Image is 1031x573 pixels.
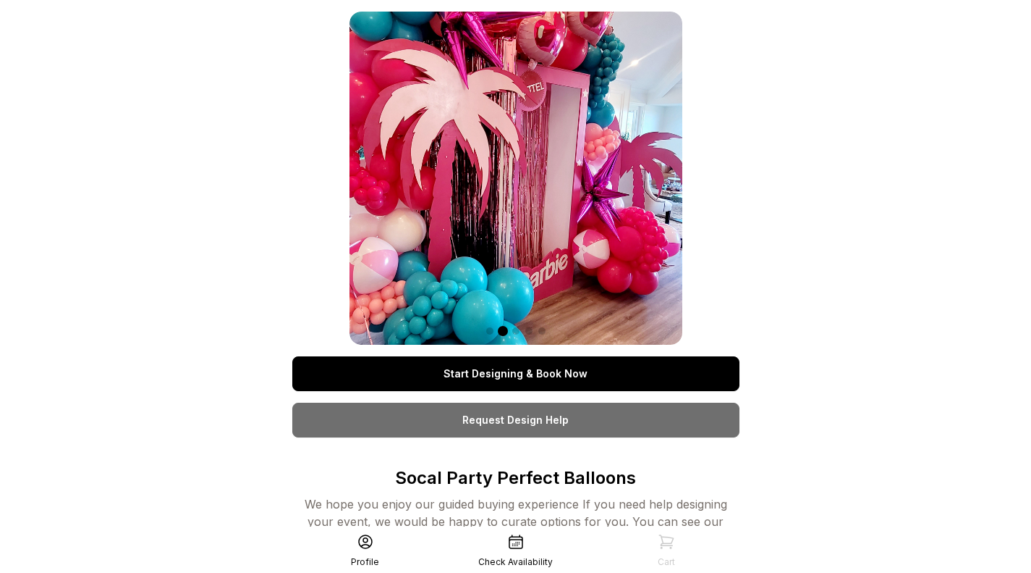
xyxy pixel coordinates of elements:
div: We hope you enjoy our guided buying experience If you need help designing your event, we would be... [292,495,739,548]
p: Socal Party Perfect Balloons [292,467,739,490]
div: Check Availability [478,556,553,568]
a: Start Designing & Book Now [292,356,739,391]
a: Request Design Help [292,403,739,438]
div: Cart [658,556,675,568]
div: Profile [351,556,379,568]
